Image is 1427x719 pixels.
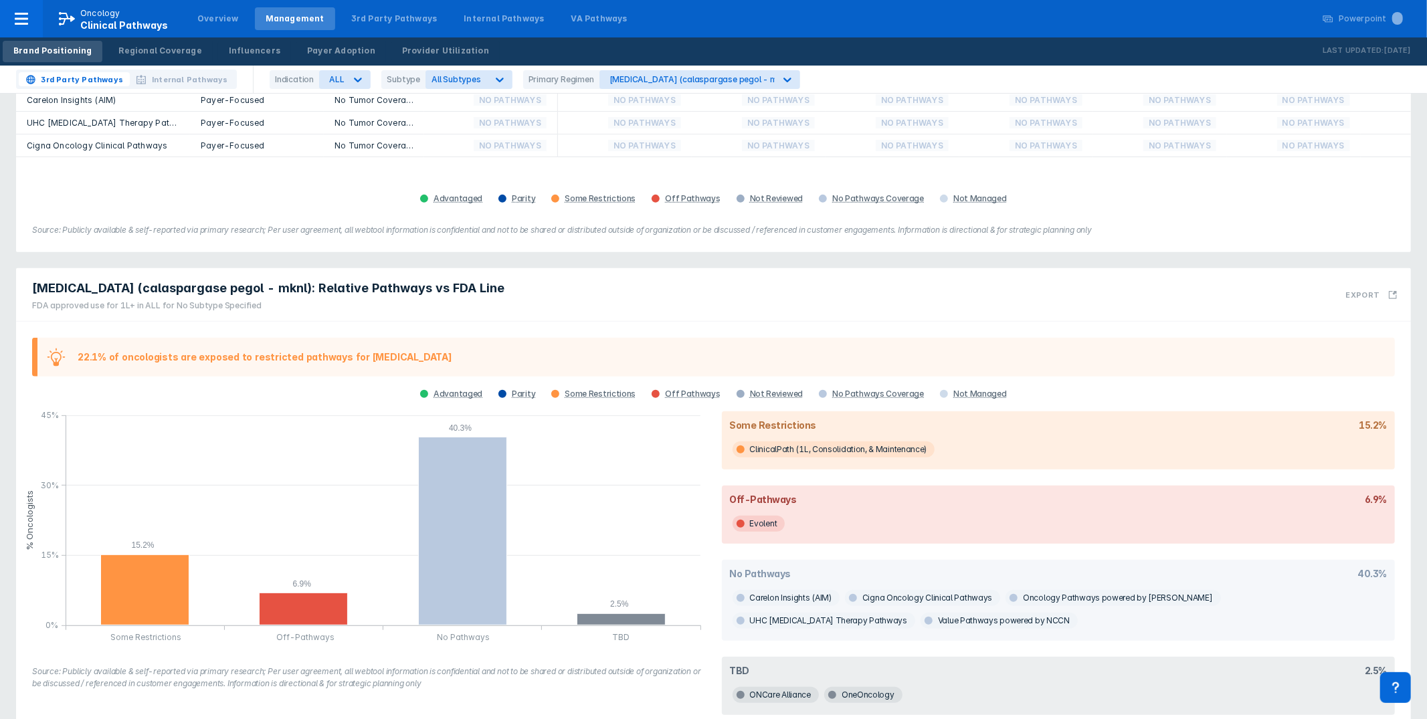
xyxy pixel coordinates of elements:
[24,490,35,550] tspan: % Oncologists
[561,7,638,30] a: VA Pathways
[565,389,636,399] div: Some Restrictions
[733,687,820,703] span: ONCare Alliance
[276,633,335,643] tspan: Off-Pathways
[391,41,500,62] a: Provider Utilization
[41,480,59,490] tspan: 30%
[32,224,1395,236] figcaption: Source: Publicly available & self-reported via primary research; Per user agreement, all webtool ...
[432,74,481,84] span: All Subtypes
[609,74,791,84] div: [MEDICAL_DATA] (calaspargase pegol - mknl)
[218,41,291,62] a: Influencers
[307,45,375,57] div: Payer Adoption
[832,389,924,399] div: No Pathways Coverage
[608,138,681,153] span: No Pathways
[824,687,902,703] span: OneOncology
[1384,44,1411,58] p: [DATE]
[255,7,335,30] a: Management
[523,70,599,89] div: Primary Regimen
[335,94,413,106] div: No Tumor Coverage
[1339,13,1403,25] div: Powerpoint
[953,389,1007,399] div: Not Managed
[1143,92,1216,108] span: No Pathways
[132,540,155,550] tspan: 15.2%
[733,613,916,629] span: UHC [MEDICAL_DATA] Therapy Pathways
[733,516,785,532] span: Evolent
[108,41,212,62] a: Regional Coverage
[733,441,935,457] span: ClinicalPath (1L, Consolidation, & Maintenance)
[474,138,547,153] span: No Pathways
[742,138,815,153] span: No Pathways
[1338,274,1406,316] button: Export
[1323,44,1384,58] p: Last Updated:
[845,590,1000,606] span: Cigna Oncology Clinical Pathways
[152,74,227,86] span: Internal Pathways
[742,92,815,108] span: No Pathways
[381,70,425,89] div: Subtype
[32,280,504,296] span: [MEDICAL_DATA] (calaspargase pegol - mknl): Relative Pathways vs FDA Line
[351,13,438,25] div: 3rd Party Pathways
[1277,115,1350,130] span: No Pathways
[876,115,949,130] span: No Pathways
[512,389,535,399] div: Parity
[110,633,181,643] tspan: Some Restrictions
[27,140,167,150] a: Cigna Oncology Clinical Pathways
[13,45,92,57] div: Brand Positioning
[730,494,797,505] div: Off-Pathways
[608,115,681,130] span: No Pathways
[730,665,750,676] div: TBD
[1359,419,1388,431] div: 15.2%
[335,117,413,128] div: No Tumor Coverage
[742,115,815,130] span: No Pathways
[402,45,489,57] div: Provider Utilization
[41,550,59,560] tspan: 15%
[1365,494,1387,505] div: 6.9%
[437,633,490,643] tspan: No Pathways
[293,579,312,589] tspan: 6.9%
[201,140,313,151] div: Payer-Focused
[730,419,817,431] div: Some Restrictions
[45,620,58,630] tspan: 0%
[266,13,324,25] div: Management
[187,7,250,30] a: Overview
[733,590,840,606] span: Carelon Insights (AIM)
[270,70,319,89] div: Indication
[201,94,313,106] div: Payer-Focused
[608,92,681,108] span: No Pathways
[19,72,130,86] button: 3rd Party Pathways
[32,665,706,690] figcaption: Source: Publicly available & self-reported via primary research; Per user agreement, all webtool ...
[1365,665,1387,676] div: 2.5%
[32,300,504,312] div: FDA approved use for 1L+ in ALL for No Subtype Specified
[449,423,472,433] tspan: 40.3%
[118,45,201,57] div: Regional Coverage
[876,92,949,108] span: No Pathways
[80,19,168,31] span: Clinical Pathways
[434,193,482,204] div: Advantaged
[1277,138,1350,153] span: No Pathways
[3,41,102,62] a: Brand Positioning
[953,193,1007,204] div: Not Managed
[565,193,636,204] div: Some Restrictions
[1358,568,1388,579] div: 40.3%
[1006,590,1220,606] span: Oncology Pathways powered by [PERSON_NAME]
[1143,115,1216,130] span: No Pathways
[474,115,547,130] span: No Pathways
[80,7,120,19] p: Oncology
[665,193,720,204] div: Off Pathways
[571,13,628,25] div: VA Pathways
[832,193,924,204] div: No Pathways Coverage
[197,13,239,25] div: Overview
[1010,115,1082,130] span: No Pathways
[1010,92,1082,108] span: No Pathways
[329,74,344,84] div: ALL
[296,41,386,62] a: Payer Adoption
[921,613,1078,629] span: Value Pathways powered by NCCN
[27,95,116,105] a: Carelon Insights (AIM)
[130,72,234,86] button: Internal Pathways
[229,45,280,57] div: Influencers
[876,138,949,153] span: No Pathways
[474,92,547,108] span: No Pathways
[612,633,630,643] tspan: TBD
[41,74,124,86] span: 3rd Party Pathways
[201,117,313,128] div: Payer-Focused
[78,352,452,363] div: 22.1% of oncologists are exposed to restricted pathways for [MEDICAL_DATA]
[1277,92,1350,108] span: No Pathways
